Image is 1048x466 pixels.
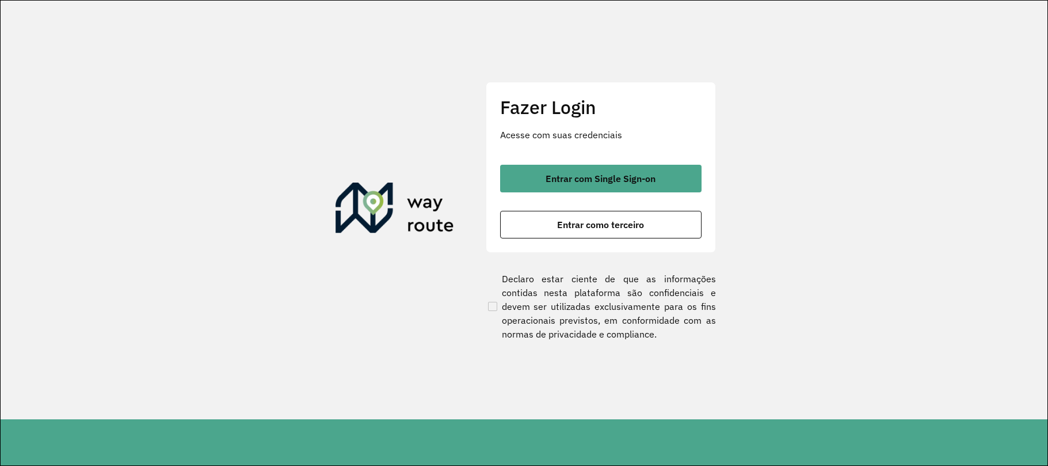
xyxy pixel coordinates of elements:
[500,211,702,238] button: button
[500,165,702,192] button: button
[500,128,702,142] p: Acesse com suas credenciais
[336,183,454,238] img: Roteirizador AmbevTech
[557,220,644,229] span: Entrar como terceiro
[486,272,716,341] label: Declaro estar ciente de que as informações contidas nesta plataforma são confidenciais e devem se...
[546,174,656,183] span: Entrar com Single Sign-on
[500,96,702,118] h2: Fazer Login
